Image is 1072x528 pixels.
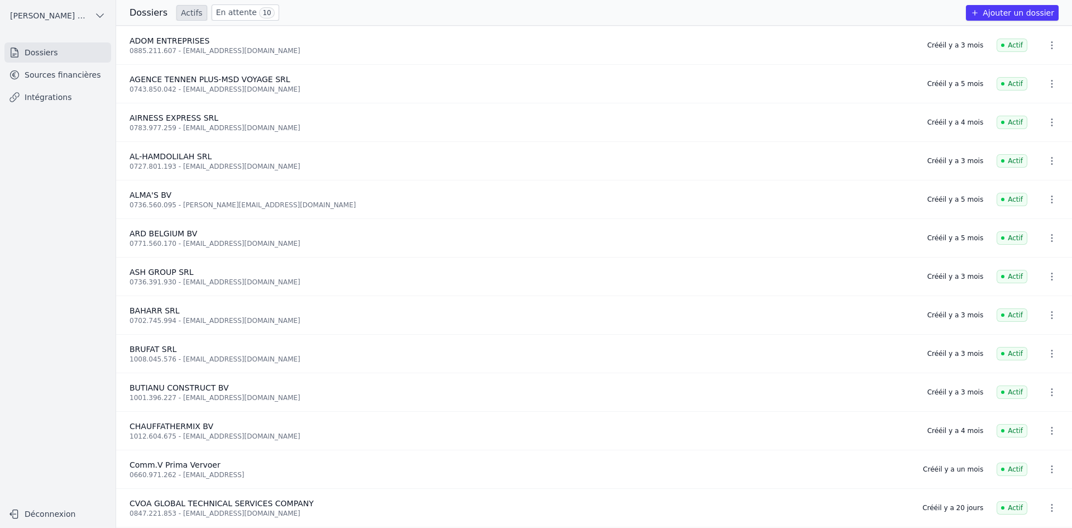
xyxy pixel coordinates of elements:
div: Créé il y a 3 mois [927,272,983,281]
span: Actif [997,270,1027,283]
button: Ajouter un dossier [966,5,1059,21]
a: En attente 10 [212,4,279,21]
div: Créé il y a 3 mois [927,156,983,165]
div: 0660.971.262 - [EMAIL_ADDRESS] [130,470,910,479]
button: [PERSON_NAME] ET PARTNERS SRL [4,7,111,25]
div: Créé il y a 3 mois [927,41,983,50]
span: AL-HAMDOLILAH SRL [130,152,212,161]
span: Actif [997,463,1027,476]
div: Créé il y a 20 jours [922,503,983,512]
span: ADOM ENTREPRISES [130,36,209,45]
span: AIRNESS EXPRESS SRL [130,113,218,122]
span: Actif [997,231,1027,245]
a: Intégrations [4,87,111,107]
div: 0847.221.853 - [EMAIL_ADDRESS][DOMAIN_NAME] [130,509,909,518]
div: 0771.560.170 - [EMAIL_ADDRESS][DOMAIN_NAME] [130,239,914,248]
span: Actif [997,424,1027,437]
span: Actif [997,154,1027,168]
span: CVOA GLOBAL TECHNICAL SERVICES COMPANY [130,499,314,508]
div: 1008.045.576 - [EMAIL_ADDRESS][DOMAIN_NAME] [130,355,914,364]
span: Actif [997,39,1027,52]
div: 0736.391.930 - [EMAIL_ADDRESS][DOMAIN_NAME] [130,278,914,287]
div: 0885.211.607 - [EMAIL_ADDRESS][DOMAIN_NAME] [130,46,914,55]
div: Créé il y a 4 mois [927,118,983,127]
button: Déconnexion [4,505,111,523]
span: Actif [997,386,1027,399]
a: Actifs [176,5,207,21]
a: Dossiers [4,42,111,63]
span: BUTIANU CONSTRUCT BV [130,383,229,392]
div: 0736.560.095 - [PERSON_NAME][EMAIL_ADDRESS][DOMAIN_NAME] [130,201,914,210]
span: Comm.V Prima Vervoer [130,460,221,469]
div: 1001.396.227 - [EMAIL_ADDRESS][DOMAIN_NAME] [130,393,914,402]
span: AGENCE TENNEN PLUS-MSD VOYAGE SRL [130,75,290,84]
div: 0702.745.994 - [EMAIL_ADDRESS][DOMAIN_NAME] [130,316,914,325]
span: Actif [997,347,1027,360]
span: Actif [997,193,1027,206]
span: Actif [997,77,1027,91]
span: BRUFAT SRL [130,345,176,354]
div: Créé il y a 4 mois [927,426,983,435]
div: Créé il y a 3 mois [927,311,983,320]
div: Créé il y a 3 mois [927,349,983,358]
div: 0743.850.042 - [EMAIL_ADDRESS][DOMAIN_NAME] [130,85,914,94]
div: 1012.604.675 - [EMAIL_ADDRESS][DOMAIN_NAME] [130,432,914,441]
h3: Dossiers [130,6,167,20]
span: ASH GROUP SRL [130,268,194,277]
div: Créé il y a 5 mois [927,234,983,242]
span: CHAUFFATHERMIX BV [130,422,213,431]
span: [PERSON_NAME] ET PARTNERS SRL [10,10,90,21]
span: 10 [259,7,274,18]
span: ALMA'S BV [130,191,171,199]
span: BAHARR SRL [130,306,180,315]
div: Créé il y a 5 mois [927,79,983,88]
span: Actif [997,501,1027,515]
span: ARD BELGIUM BV [130,229,197,238]
div: 0783.977.259 - [EMAIL_ADDRESS][DOMAIN_NAME] [130,123,914,132]
div: 0727.801.193 - [EMAIL_ADDRESS][DOMAIN_NAME] [130,162,914,171]
div: Créé il y a 3 mois [927,388,983,397]
div: Créé il y a un mois [923,465,983,474]
a: Sources financières [4,65,111,85]
span: Actif [997,308,1027,322]
span: Actif [997,116,1027,129]
div: Créé il y a 5 mois [927,195,983,204]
